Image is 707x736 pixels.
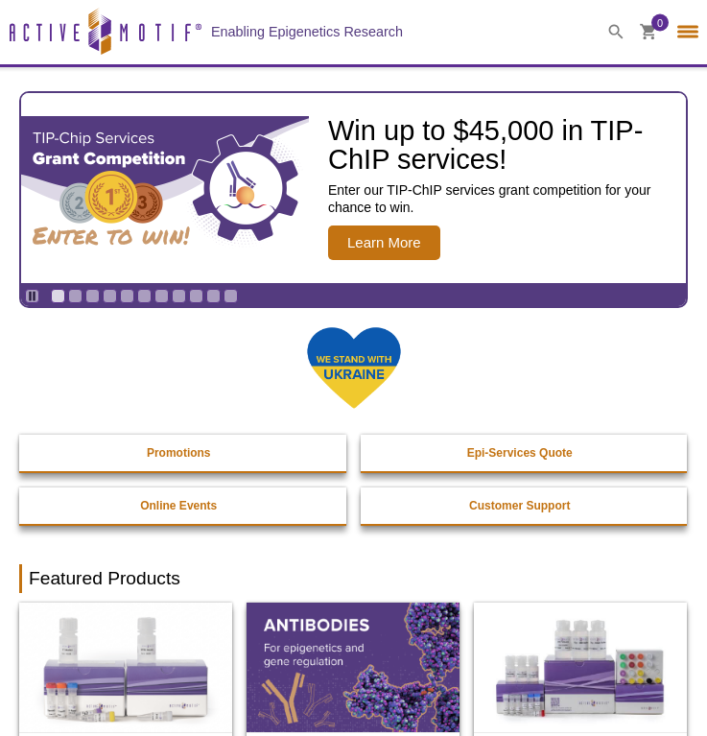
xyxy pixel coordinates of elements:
a: Go to slide 2 [68,289,82,303]
a: Go to slide 8 [172,289,186,303]
strong: Promotions [147,446,211,460]
strong: Customer Support [469,499,570,512]
a: Go to slide 11 [224,289,238,303]
h2: Enabling Epigenetics Research [211,23,403,40]
h2: Win up to $45,000 in TIP-ChIP services! [328,116,676,174]
span: 0 [657,14,663,32]
article: TIP-ChIP Services Grant Competition [21,93,686,283]
strong: Online Events [140,499,217,512]
h2: Featured Products [19,564,688,593]
a: Go to slide 5 [120,289,134,303]
a: Promotions [19,435,338,471]
a: Go to slide 9 [189,289,203,303]
a: Online Events [19,487,338,524]
a: Go to slide 7 [154,289,169,303]
a: 0 [640,24,657,44]
a: Epi-Services Quote [361,435,679,471]
img: TIP-ChIP Services Grant Competition [21,116,309,260]
a: Go to slide 10 [206,289,221,303]
span: Learn More [328,226,440,260]
a: Go to slide 1 [51,289,65,303]
a: TIP-ChIP Services Grant Competition Win up to $45,000 in TIP-ChIP services! Enter our TIP-ChIP se... [21,93,686,283]
a: Go to slide 4 [103,289,117,303]
a: Customer Support [361,487,679,524]
a: Toggle autoplay [25,289,39,303]
p: Enter our TIP-ChIP services grant competition for your chance to win. [328,181,676,216]
a: Go to slide 3 [85,289,100,303]
img: All Antibodies [247,603,460,731]
a: Go to slide 6 [137,289,152,303]
img: We Stand With Ukraine [306,325,402,411]
strong: Epi-Services Quote [467,446,573,460]
img: CUT&Tag-IT® Express Assay Kit [474,603,687,731]
img: DNA Library Prep Kit for Illumina [19,603,232,731]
